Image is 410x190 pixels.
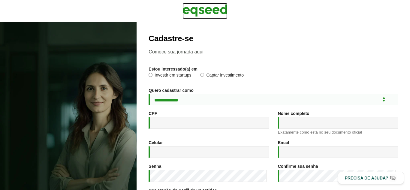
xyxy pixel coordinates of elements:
p: Comece sua jornada aqui [149,49,398,55]
label: Quero cadastrar como [149,88,193,92]
label: Nome completo [278,111,309,116]
label: Confirme sua senha [278,164,318,168]
label: Investir em startups [149,73,191,79]
label: Estou interessado(a) em [149,67,197,71]
label: Email [278,140,289,145]
input: Investir em startups [149,73,152,77]
input: Captar investimento [200,73,204,77]
div: Exatamente como está no seu documento oficial [278,130,398,134]
label: CPF [149,111,157,116]
label: Celular [149,140,163,145]
img: EqSeed Logo [182,3,228,18]
label: Senha [149,164,161,168]
h2: Cadastre-se [149,34,398,43]
label: Captar investimento [200,73,244,79]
